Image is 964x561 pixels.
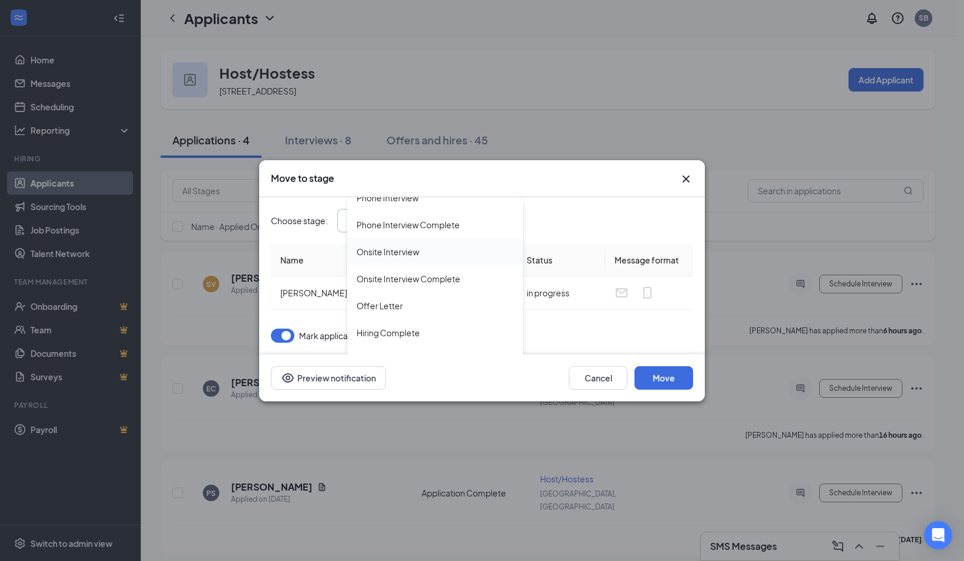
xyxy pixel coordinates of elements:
[357,191,419,204] div: Phone Interview
[615,286,629,300] svg: Email
[679,172,693,186] svg: Cross
[357,245,419,258] div: Onsite Interview
[634,366,693,390] button: Move
[605,244,693,276] th: Message format
[271,172,334,185] h3: Move to stage
[517,276,605,310] td: in progress
[271,214,328,227] span: Choose stage :
[271,244,517,276] th: Name
[679,172,693,186] button: Close
[357,218,460,231] div: Phone Interview Complete
[271,366,386,390] button: Preview notificationEye
[357,272,460,285] div: Onsite Interview Complete
[569,366,627,390] button: Cancel
[357,326,420,339] div: Hiring Complete
[924,521,952,549] div: Open Intercom Messenger
[640,286,654,300] svg: MobileSms
[299,329,519,343] span: Mark applicant(s) as Completed for Application Complete
[281,371,295,385] svg: Eye
[357,299,403,312] div: Offer Letter
[517,244,605,276] th: Status
[280,288,347,298] span: [PERSON_NAME]
[357,353,411,366] div: Holding Stage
